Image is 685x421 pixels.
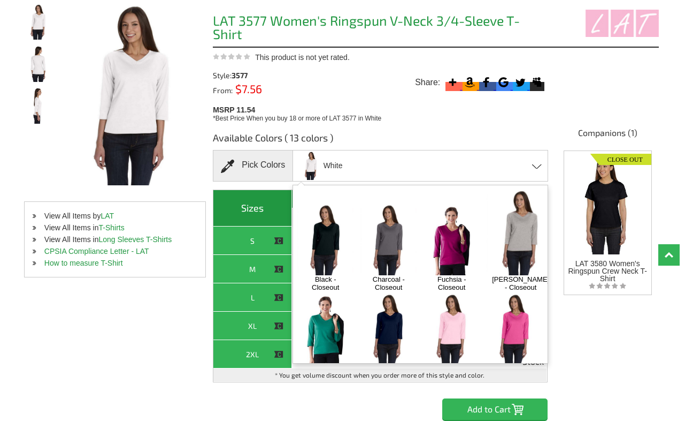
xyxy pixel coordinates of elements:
img: This item is CLOSEOUT! [274,265,283,274]
img: listing_empty_star.svg [589,282,626,289]
td: $8.96 [292,255,371,283]
div: L [216,291,289,304]
div: M [216,262,289,276]
img: This product is not yet rated. [213,53,250,60]
img: Charcoal [360,205,417,275]
td: $8.96 [292,312,371,340]
div: Style: [213,72,297,79]
li: View All Items in [25,222,205,234]
img: Black [297,205,353,275]
td: $11.04 [292,340,371,369]
img: LAT [586,10,659,37]
a: Closeout LAT 3580 Women's Ringspun Crew Neck T-Shirt [567,151,648,282]
div: Pick Colors [213,150,293,182]
div: S [216,234,289,247]
img: White [299,152,322,180]
a: Long Sleeves T-Shirts [99,235,172,244]
h4: Companions (1) [556,127,659,144]
a: CPSIA Compliance Letter - LAT [44,247,149,255]
li: View All Items by [25,210,205,222]
td: $8.96 [292,283,371,312]
a: How to measure T-Shirt [44,259,123,267]
th: Sizes [213,190,292,227]
img: Raspberry [487,294,543,364]
svg: Amazon [463,75,477,89]
svg: More [445,75,460,89]
svg: Google Bookmark [496,75,511,89]
svg: Myspace [530,75,544,89]
svg: Twitter [513,75,527,89]
td: $8.96 [292,227,371,255]
img: LAT 3577 Women's Ringspun V-Neck 3/4-Sleeve T-Shirt [24,46,52,82]
img: Pink [424,294,480,364]
img: This item is CLOSEOUT! [274,236,283,246]
span: LAT 3580 Women's Ringspun Crew Neck T-Shirt [568,259,647,283]
a: LAT [101,212,114,220]
a: Fuchsia - Closeout [429,275,474,291]
td: * You get volume discount when you order more of this style and color. [213,369,547,382]
span: $7.56 [233,82,262,95]
h3: Available Colors ( 13 colors ) [213,131,547,150]
input: Add to Cart [442,399,548,420]
span: This product is not yet rated. [255,53,350,62]
img: Navy [360,294,417,364]
div: MSRP 11.54 [213,103,550,123]
img: This item is CLOSEOUT! [274,293,283,303]
th: Quantity/Volume [292,190,547,208]
a: Charcoal - Closeout [366,275,411,291]
a: Top [658,244,680,266]
li: View All Items in [25,234,205,245]
img: Jade [297,294,353,364]
img: Closeout [590,151,651,165]
img: LAT 3577 Women's Ringspun V-Neck 3/4-Sleeve T-Shirt [24,88,52,124]
span: *Best Price When you buy 18 or more of LAT 3577 in White [213,115,381,122]
div: XL [216,319,289,333]
div: From: [213,85,297,94]
span: Out of Stock [522,343,544,365]
a: [PERSON_NAME] - Closeout [492,275,549,291]
img: This item is CLOSEOUT! [274,350,283,359]
th: 1-6 [292,208,371,227]
span: White [324,156,343,175]
img: Fuchsia [424,205,480,275]
svg: Facebook [479,75,494,89]
a: T-Shirts [99,223,125,232]
h1: LAT 3577 Women's Ringspun V-Neck 3/4-Sleeve T-Shirt [213,14,547,44]
span: 3577 [232,71,248,80]
img: This item is CLOSEOUT! [274,321,283,331]
a: Black - Closeout [303,275,348,291]
img: Heather [487,190,555,275]
span: Share: [415,77,440,88]
img: LAT 3577 Women's Ringspun V-Neck 3/4-Sleeve T-Shirt [24,4,52,40]
div: 2XL [216,348,289,361]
